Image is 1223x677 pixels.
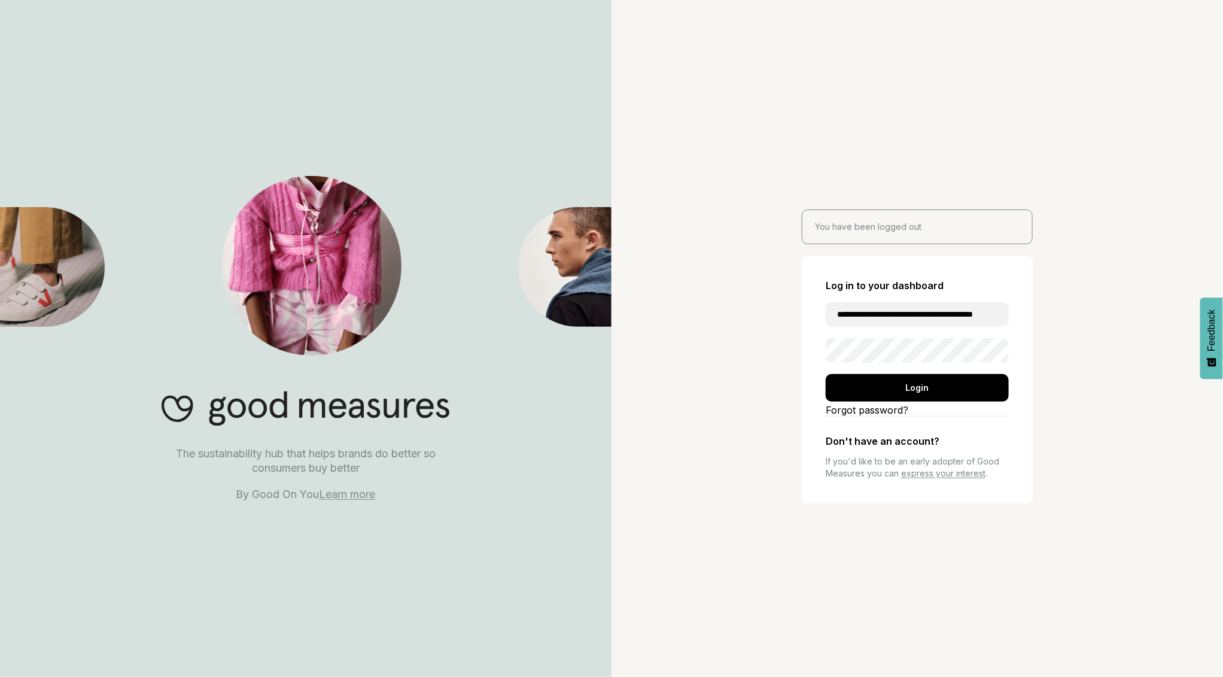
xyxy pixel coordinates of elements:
[826,280,1009,292] h2: Log in to your dashboard
[320,488,376,500] a: Learn more
[162,391,450,426] img: Good Measures
[826,404,1009,416] a: Forgot password?
[519,207,611,327] img: Good Measures
[149,487,463,502] p: By Good On You
[149,447,463,475] p: The sustainability hub that helps brands do better so consumers buy better
[1206,309,1217,351] span: Feedback
[1170,624,1211,665] iframe: Website support platform help button
[826,436,1009,447] h2: Don't have an account?
[901,468,985,478] a: express your interest
[1200,297,1223,379] button: Feedback - Show survey
[802,210,1033,244] div: You have been logged out
[826,456,1009,479] p: If you'd like to be an early adopter of Good Measures you can .
[222,176,401,356] img: Good Measures
[826,374,1009,402] div: Login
